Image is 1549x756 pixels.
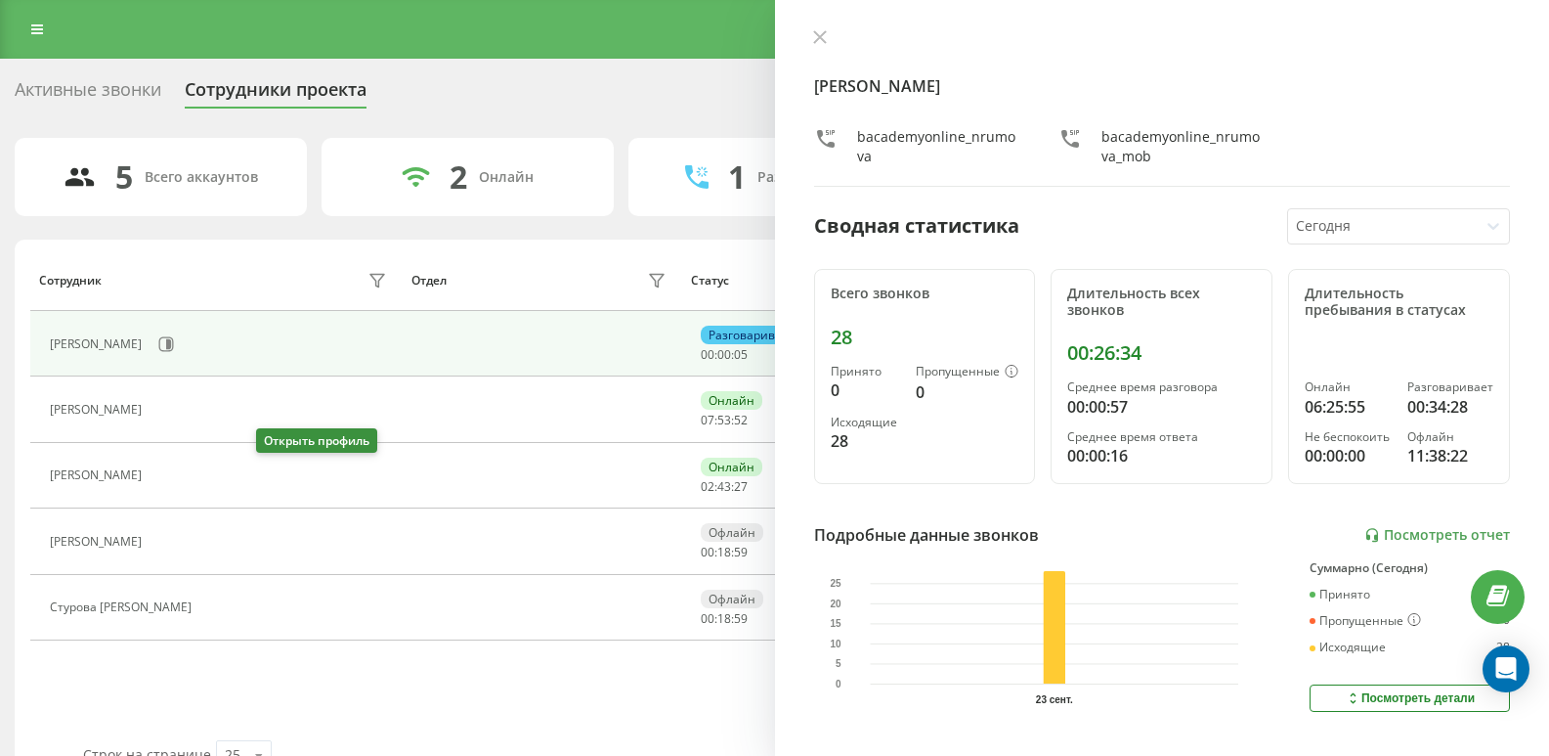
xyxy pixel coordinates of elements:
[717,346,731,363] span: 00
[50,535,147,549] div: [PERSON_NAME]
[916,380,1018,404] div: 0
[39,274,102,288] div: Сотрудник
[1310,588,1370,601] div: Принято
[830,639,841,649] text: 10
[1067,341,1256,365] div: 00:26:34
[1067,380,1256,394] div: Среднее время разговора
[831,365,901,378] div: Принято
[50,468,147,482] div: [PERSON_NAME]
[717,544,731,560] span: 18
[830,618,841,629] text: 15
[50,600,196,614] div: Cтурова [PERSON_NAME]
[1067,395,1256,419] div: 00:00:57
[1496,641,1510,654] div: 28
[734,412,748,428] span: 52
[1067,444,1256,467] div: 00:00:16
[701,546,748,559] div: : :
[734,346,748,363] span: 05
[701,326,802,344] div: Разговаривает
[479,169,534,186] div: Онлайн
[691,274,729,288] div: Статус
[701,544,714,560] span: 00
[1364,527,1510,544] a: Посмотреть отчет
[1101,127,1265,166] div: bacademyonline_nrumova_mob
[831,286,1019,302] div: Всего звонков
[1407,395,1493,419] div: 00:34:28
[701,523,763,542] div: Офлайн
[450,158,467,196] div: 2
[717,610,731,627] span: 18
[701,612,748,626] div: : :
[50,403,147,417] div: [PERSON_NAME]
[701,480,748,494] div: : :
[145,169,258,186] div: Всего аккаунтов
[701,412,714,428] span: 07
[1305,380,1391,394] div: Онлайн
[831,378,901,402] div: 0
[185,79,366,110] div: Сотрудники проекта
[1035,694,1072,705] text: 23 сент.
[701,348,748,362] div: : :
[1310,613,1421,629] div: Пропущенные
[734,610,748,627] span: 59
[830,578,841,589] text: 25
[411,274,447,288] div: Отдел
[814,523,1039,547] div: Подробные данные звонков
[728,158,746,196] div: 1
[831,429,901,453] div: 28
[830,599,841,609] text: 20
[734,478,748,495] span: 27
[1310,685,1510,712] button: Посмотреть детали
[1067,286,1256,319] div: Длительность всех звонков
[1067,430,1256,444] div: Среднее время ответа
[1345,690,1475,706] div: Посмотреть детали
[835,658,840,669] text: 5
[814,74,1511,98] h4: [PERSON_NAME]
[734,544,748,560] span: 59
[256,428,377,453] div: Открыть профиль
[701,478,714,495] span: 02
[831,326,1019,349] div: 28
[50,337,147,351] div: [PERSON_NAME]
[831,416,901,429] div: Исходящие
[835,679,840,689] text: 0
[701,590,763,608] div: Офлайн
[701,346,714,363] span: 00
[1310,561,1510,575] div: Суммарно (Сегодня)
[701,458,762,476] div: Онлайн
[1305,430,1391,444] div: Не беспокоить
[1305,286,1493,319] div: Длительность пребывания в статусах
[1407,444,1493,467] div: 11:38:22
[717,412,731,428] span: 53
[701,610,714,627] span: 00
[15,79,161,110] div: Активные звонки
[1310,641,1386,654] div: Исходящие
[757,169,864,186] div: Разговаривают
[1407,430,1493,444] div: Офлайн
[701,391,762,410] div: Онлайн
[916,365,1018,380] div: Пропущенные
[717,478,731,495] span: 43
[1305,395,1391,419] div: 06:25:55
[1407,380,1493,394] div: Разговаривает
[857,127,1020,166] div: bacademyonline_nrumova
[814,211,1019,241] div: Сводная статистика
[1305,444,1391,467] div: 00:00:00
[701,414,748,427] div: : :
[115,158,133,196] div: 5
[1483,645,1529,692] div: Open Intercom Messenger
